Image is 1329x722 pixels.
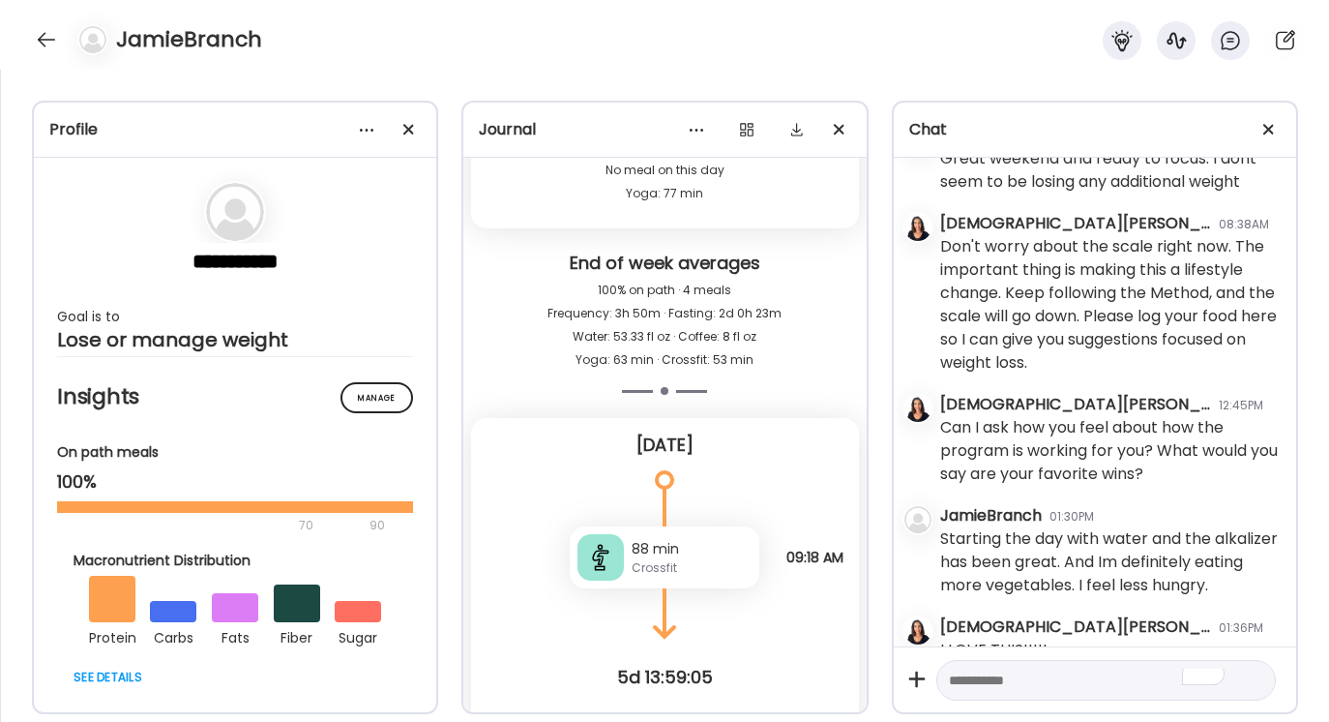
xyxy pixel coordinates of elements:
[150,622,196,649] div: carbs
[57,328,413,351] div: Lose or manage weight
[904,214,931,241] img: avatars%2FmcUjd6cqKYdgkG45clkwT2qudZq2
[89,622,135,649] div: protein
[940,212,1211,235] div: [DEMOGRAPHIC_DATA][PERSON_NAME]
[463,666,866,689] div: 5d 13:59:05
[479,252,850,279] div: End of week averages
[940,504,1042,527] div: JamieBranch
[274,622,320,649] div: fiber
[940,393,1211,416] div: [DEMOGRAPHIC_DATA][PERSON_NAME]
[57,442,413,463] div: On path meals
[368,514,387,537] div: 90
[57,382,413,411] h2: Insights
[57,514,364,537] div: 70
[632,559,752,577] div: Crossfit
[79,26,106,53] img: bg-avatar-default.svg
[1049,508,1094,526] div: 01:30PM
[940,527,1281,597] div: Starting the day with water and the alkalizer has been great. And Im definitely eating more veget...
[949,669,1228,692] textarea: To enrich screen reader interactions, please activate Accessibility in Grammarly extension settings
[212,622,258,649] div: fats
[74,551,397,571] div: Macronutrient Distribution
[116,24,262,55] h4: JamieBranch
[49,118,421,141] div: Profile
[487,434,842,457] div: [DATE]
[940,416,1281,486] div: Can I ask how you feel about how the program is working for you? What would you say are your favo...
[57,470,413,494] div: 100%
[479,118,850,141] div: Journal
[940,639,1048,662] div: I LOVE THIS!!!!!
[632,539,752,559] div: 88 min
[940,235,1281,375] div: Don't worry about the scale right now. The important thing is making this a lifestyle change. Kee...
[1219,397,1263,414] div: 12:45PM
[1219,619,1263,637] div: 01:36PM
[904,506,931,533] img: bg-avatar-default.svg
[335,622,381,649] div: sugar
[940,616,1211,639] div: [DEMOGRAPHIC_DATA][PERSON_NAME]
[940,147,1281,194] div: Great weekend and ready to focus. I dont seem to be losing any additional weight
[206,183,264,241] img: bg-avatar-default.svg
[1219,216,1269,233] div: 08:38AM
[57,305,413,328] div: Goal is to
[479,279,850,372] div: 100% on path · 4 meals Frequency: 3h 50m · Fasting: 2d 0h 23m Water: 53.33 fl oz · Coffee: 8 fl o...
[909,118,1281,141] div: Chat
[904,395,931,422] img: avatars%2FmcUjd6cqKYdgkG45clkwT2qudZq2
[786,549,843,566] span: 09:18 AM
[487,159,842,205] div: No meal on this day Yoga: 77 min
[340,382,413,413] div: Manage
[904,617,931,645] img: avatars%2FmcUjd6cqKYdgkG45clkwT2qudZq2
